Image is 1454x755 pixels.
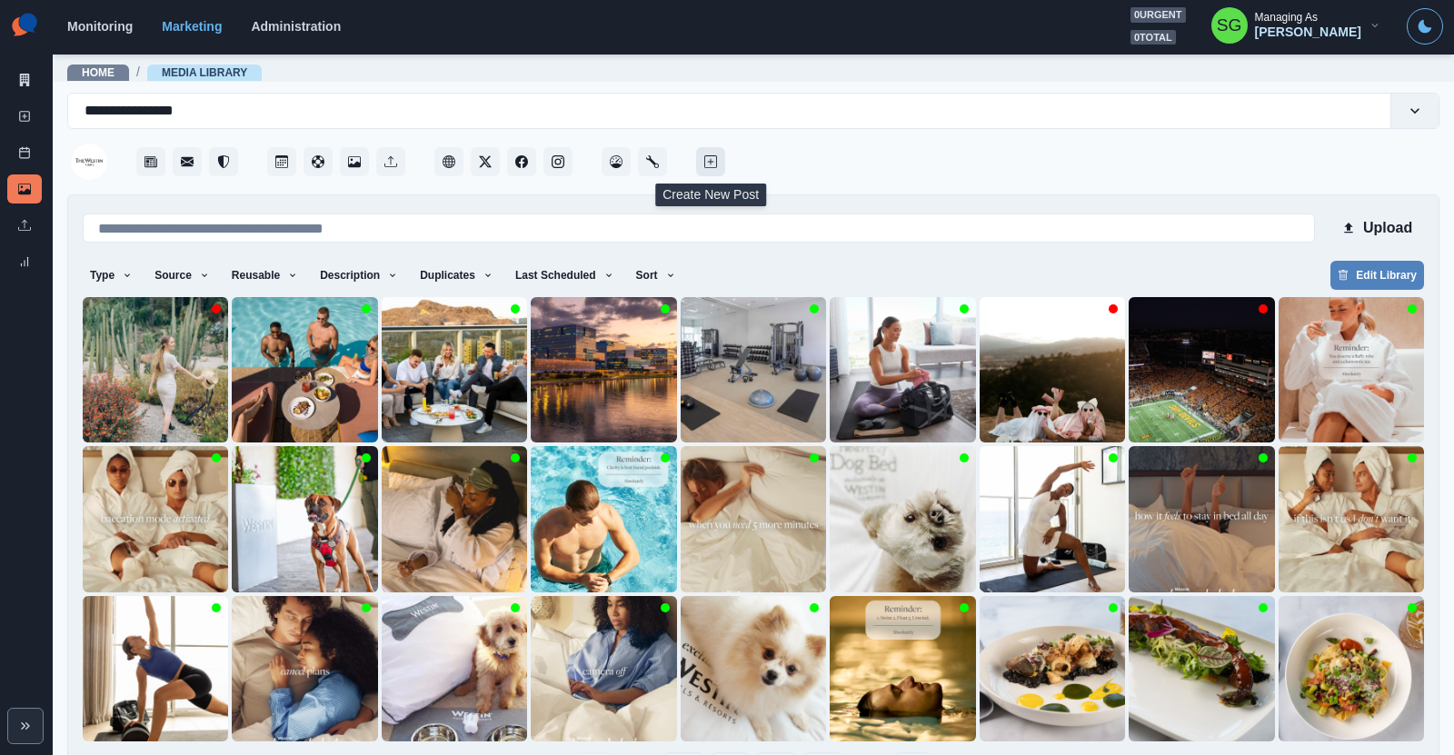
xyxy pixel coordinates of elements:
button: Stream [136,147,165,176]
span: 0 urgent [1130,7,1186,23]
button: Twitter [471,147,500,176]
button: Managing As[PERSON_NAME] [1197,7,1396,44]
img: sd5gmozzbxazrcw9hrg0 [980,596,1125,741]
button: Instagram [543,147,573,176]
img: w3uhd5x01zb25n7nhxug [1129,446,1274,591]
img: phmg3qisoaa3oksjmd7q [382,596,527,741]
button: Type [83,261,140,290]
button: Last Scheduled [508,261,622,290]
button: Create New Post [696,147,725,176]
button: Facebook [507,147,536,176]
img: mxybj8i3inaztzasp5nc [232,596,377,741]
a: Monitoring [67,19,133,34]
img: g9ujsj7dlbk7grbruzls [830,446,975,591]
button: Post Schedule [267,147,296,176]
a: Media Library [7,174,42,204]
img: er08knxf7xzycjpxysuo [382,297,527,442]
a: Administration [251,19,341,34]
button: Content Pool [304,147,333,176]
a: Marketing Summary [7,65,42,94]
button: Client Website [434,147,463,176]
button: Administration [638,147,667,176]
a: Marketing [162,19,222,34]
img: ot5me6zo07lns3rpfk2g [1279,297,1424,442]
button: Source [147,261,217,290]
a: New Post [7,102,42,131]
button: Media Library [340,147,369,176]
img: zto5pzd6fsm8fxh1jcvv [681,446,826,591]
img: brhmsx3ucqcdhaxqvdtr [382,446,527,591]
span: 0 total [1130,30,1176,45]
span: / [136,63,140,82]
img: bov6lawgotternsk78wu [531,596,676,741]
img: gymnt7fqiizi7sv3pe9k [531,446,676,591]
button: Duplicates [413,261,501,290]
a: Review Summary [7,247,42,276]
img: p9t7sazradsarxjtsd8t [1279,446,1424,591]
button: Description [313,261,405,290]
img: c2mildfwo1zysapsjd7d [681,596,826,741]
a: Home [82,66,115,79]
nav: breadcrumb [67,63,262,82]
div: Sarah Gleason [1217,4,1242,47]
img: rzfm739zy0uk4cpcjlgf [232,297,377,442]
img: ypinrjawj8axxzpfbgne [1129,297,1274,442]
img: hofoojpdpfrbe4r5zr4v [830,297,975,442]
button: Sort [629,261,683,290]
button: Toggle Mode [1407,8,1443,45]
img: nhq5gtuinctjmfosb3l6 [83,446,228,591]
a: Post Schedule [7,138,42,167]
button: Upload [1330,210,1424,246]
button: Edit Library [1330,261,1424,290]
img: ocosexzgjlljmax9gcy1 [681,297,826,442]
img: ltbzyil9mydovd0ri6dm [980,446,1125,591]
a: Uploads [7,211,42,240]
img: f6x8puz9qtoowylrp8ww [830,596,975,741]
img: nzlxdayyew6bzuw2d4rf [1129,596,1274,741]
button: Messages [173,147,202,176]
a: Media Library [162,66,247,79]
div: Managing As [1255,11,1318,24]
button: Reviews [209,147,238,176]
img: rqs5apqtakjo8ibifa6u [83,596,228,741]
button: Uploads [376,147,405,176]
img: ytnxym5z4uwicgaaq5sa [1279,596,1424,741]
img: yzgi3kdgxqpsuvurw1gy [531,297,676,442]
img: 103415139133421 [71,144,107,180]
button: Expand [7,708,44,744]
button: Dashboard [602,147,631,176]
button: Reusable [224,261,305,290]
img: nat1xqg71td5yhersofn [980,297,1125,442]
img: rcs4xsmqhqmm8vcwaljx [232,446,377,591]
div: [PERSON_NAME] [1255,25,1361,40]
img: efzcophh8u4cogo8qcnz [83,297,228,442]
